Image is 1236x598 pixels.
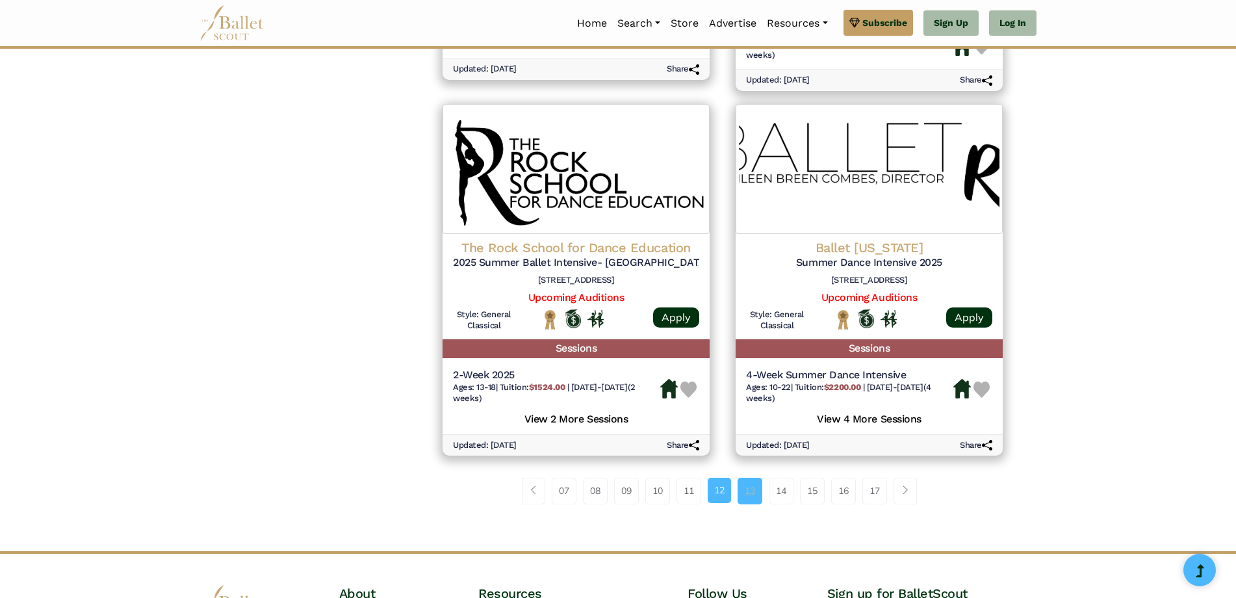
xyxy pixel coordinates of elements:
nav: Page navigation example [522,478,924,504]
img: Offers Scholarship [565,309,581,328]
img: Heart [973,382,990,398]
h5: 2025 Summer Ballet Intensive- [GEOGRAPHIC_DATA] [453,256,699,270]
a: Search [612,10,665,37]
span: [DATE]-[DATE] (4 weeks) [746,382,931,403]
b: $2200.00 [824,382,860,392]
h6: [STREET_ADDRESS] [746,275,992,286]
h5: 4-Week Summer Dance Intensive [746,369,953,382]
a: Sign Up [923,10,979,36]
h6: Share [667,64,699,75]
a: 15 [800,478,825,504]
a: 17 [862,478,887,504]
a: Advertise [704,10,762,37]
img: Housing Available [953,379,971,398]
span: [DATE]-[DATE] (2 weeks) [453,382,636,403]
a: Upcoming Auditions [821,291,917,304]
img: Housing Available [660,379,678,398]
a: 16 [831,478,856,504]
img: National [542,309,558,330]
h6: Updated: [DATE] [746,75,810,86]
h6: Style: General Classical [746,309,808,331]
h6: | | [746,382,953,404]
a: 07 [552,478,576,504]
h4: Ballet [US_STATE] [746,239,992,256]
span: Ages: 10-22 [746,382,791,392]
a: 13 [738,478,762,504]
b: $1524.00 [529,382,565,392]
h5: Sessions [443,339,710,358]
img: In Person [881,310,897,327]
a: Apply [653,307,699,328]
a: 08 [583,478,608,504]
h6: Updated: [DATE] [746,440,810,451]
h6: Updated: [DATE] [453,64,517,75]
h6: Share [667,440,699,451]
h4: The Rock School for Dance Education [453,239,699,256]
h6: Style: General Classical [453,309,515,331]
a: Subscribe [843,10,913,36]
span: Subscribe [862,16,907,30]
a: Apply [946,307,992,328]
h5: View 4 More Sessions [746,409,992,426]
img: Logo [736,104,1003,234]
a: Store [665,10,704,37]
h6: Share [960,440,992,451]
h5: Sessions [736,339,1003,358]
h6: | | [453,382,660,404]
a: Home [572,10,612,37]
a: 09 [614,478,639,504]
h6: | | [746,39,953,61]
img: Logo [443,104,710,234]
img: Heart [680,382,697,398]
h5: View 2 More Sessions [453,409,699,426]
a: Upcoming Auditions [528,291,624,304]
img: gem.svg [849,16,860,30]
h6: [STREET_ADDRESS] [453,275,699,286]
span: [DATE]-[DATE] (2 weeks) [746,39,931,60]
img: In Person [587,310,604,327]
h5: Summer Dance Intensive 2025 [746,256,992,270]
img: Offers Scholarship [858,309,874,328]
span: Tuition: [500,382,567,392]
span: Ages: 13-18 [453,382,496,392]
a: Log In [989,10,1036,36]
a: 14 [769,478,793,504]
a: Resources [762,10,832,37]
h5: 2-Week 2025 [453,369,660,382]
a: 10 [645,478,670,504]
img: National [835,309,851,330]
a: 12 [708,478,731,502]
h6: Updated: [DATE] [453,440,517,451]
span: Tuition: [795,382,863,392]
h6: Share [960,75,992,86]
a: 11 [676,478,701,504]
